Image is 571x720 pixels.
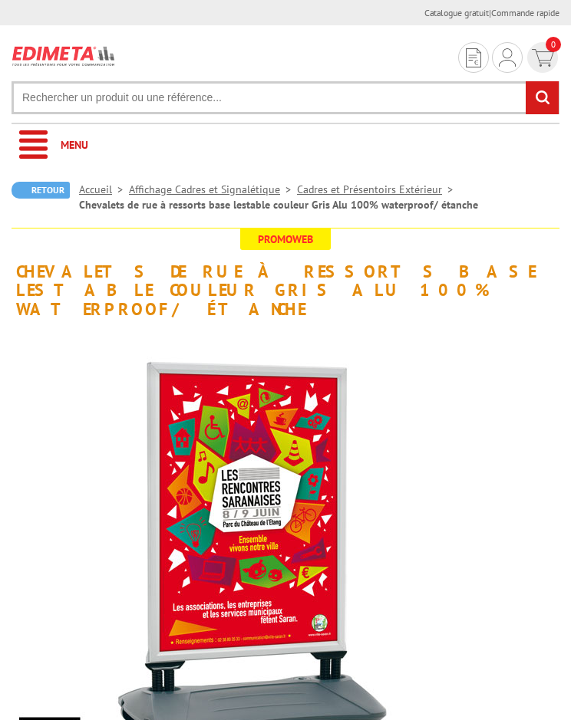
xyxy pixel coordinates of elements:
[491,7,559,18] a: Commande rapide
[526,42,559,73] a: devis rapide 0
[12,81,559,114] input: Rechercher un produit ou une référence...
[546,37,561,52] span: 0
[526,81,559,114] input: rechercher
[12,182,70,199] a: Retour
[12,41,116,71] img: Edimeta
[79,197,478,212] li: Chevalets de rue à ressorts base lestable couleur Gris Alu 100% waterproof/ étanche
[424,6,559,19] div: |
[61,138,88,152] span: Menu
[12,124,559,166] a: Menu
[499,48,516,67] img: devis rapide
[424,7,489,18] a: Catalogue gratuit
[129,182,297,196] a: Affichage Cadres et Signalétique
[466,48,481,67] img: devis rapide
[297,182,459,196] a: Cadres et Présentoirs Extérieur
[240,228,331,250] span: Promoweb
[79,182,129,196] a: Accueil
[532,49,554,67] img: devis rapide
